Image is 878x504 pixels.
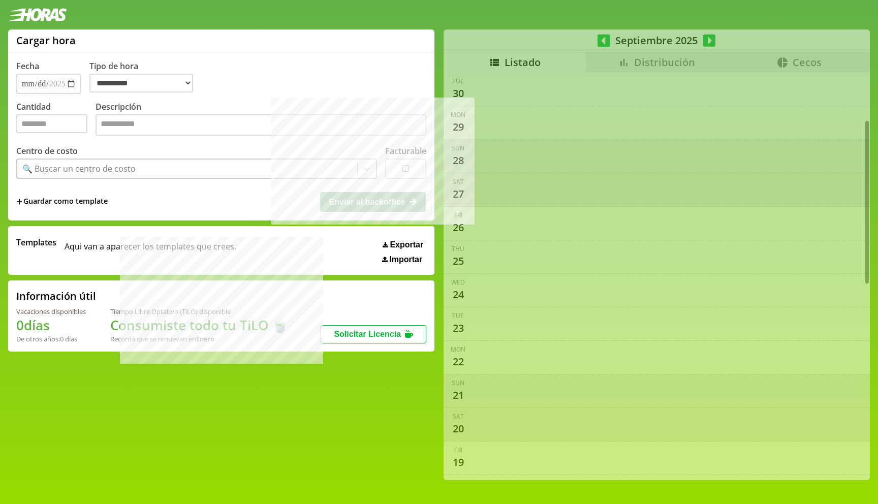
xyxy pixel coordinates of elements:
button: Exportar [380,240,426,250]
div: 🔍 Buscar un centro de costo [22,163,136,174]
span: Exportar [390,240,423,249]
label: Descripción [96,101,426,138]
label: Cantidad [16,101,96,138]
span: Aqui van a aparecer los templates que crees. [65,237,236,264]
input: Cantidad [16,114,87,133]
label: Fecha [16,60,39,72]
label: Facturable [385,145,426,156]
label: Centro de costo [16,145,78,156]
img: logotipo [8,8,67,21]
span: Importar [389,255,422,264]
h2: Información útil [16,289,96,303]
textarea: Descripción [96,114,426,136]
label: Tipo de hora [89,60,201,94]
select: Tipo de hora [89,74,193,92]
h1: Cargar hora [16,34,76,47]
div: Tiempo Libre Optativo (TiLO) disponible [110,307,288,316]
div: Vacaciones disponibles [16,307,86,316]
h1: 0 días [16,316,86,334]
div: De otros años: 0 días [16,334,86,343]
span: +Guardar como template [16,196,108,207]
span: + [16,196,22,207]
div: Recordá que se renuevan en [110,334,288,343]
button: Solicitar Licencia [321,325,426,343]
b: Enero [196,334,214,343]
h1: Consumiste todo tu TiLO 🍵 [110,316,288,334]
span: Solicitar Licencia [334,330,401,338]
span: Templates [16,237,56,248]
